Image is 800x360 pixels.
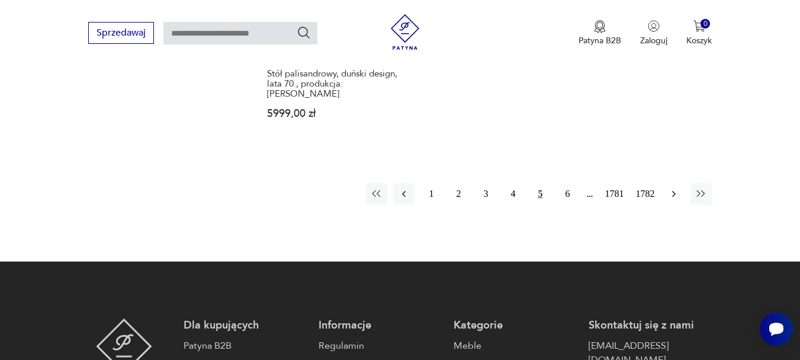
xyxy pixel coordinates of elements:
[760,313,793,346] iframe: Smartsupp widget button
[319,339,442,353] a: Regulamin
[420,183,442,205] button: 1
[319,318,442,333] p: Informacje
[454,318,577,333] p: Kategorie
[686,20,712,46] button: 0Koszyk
[579,20,621,46] button: Patyna B2B
[594,20,606,33] img: Ikona medalu
[693,20,705,32] img: Ikona koszyka
[686,35,712,46] p: Koszyk
[648,20,660,32] img: Ikonka użytkownika
[602,183,626,205] button: 1781
[297,26,311,40] button: Szukaj
[557,183,578,205] button: 6
[701,19,711,29] div: 0
[387,14,423,50] img: Patyna - sklep z meblami i dekoracjami vintage
[267,69,399,99] h3: Stół palisandrowy, duński design, lata 70., produkcja: [PERSON_NAME]
[184,339,307,353] a: Patyna B2B
[579,20,621,46] a: Ikona medaluPatyna B2B
[579,35,621,46] p: Patyna B2B
[448,183,469,205] button: 2
[88,30,154,38] a: Sprzedawaj
[454,339,577,353] a: Meble
[640,20,667,46] button: Zaloguj
[632,183,657,205] button: 1782
[475,183,496,205] button: 3
[640,35,667,46] p: Zaloguj
[529,183,551,205] button: 5
[184,318,307,333] p: Dla kupujących
[589,318,712,333] p: Skontaktuj się z nami
[502,183,523,205] button: 4
[267,109,399,119] p: 5999,00 zł
[88,22,154,44] button: Sprzedawaj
